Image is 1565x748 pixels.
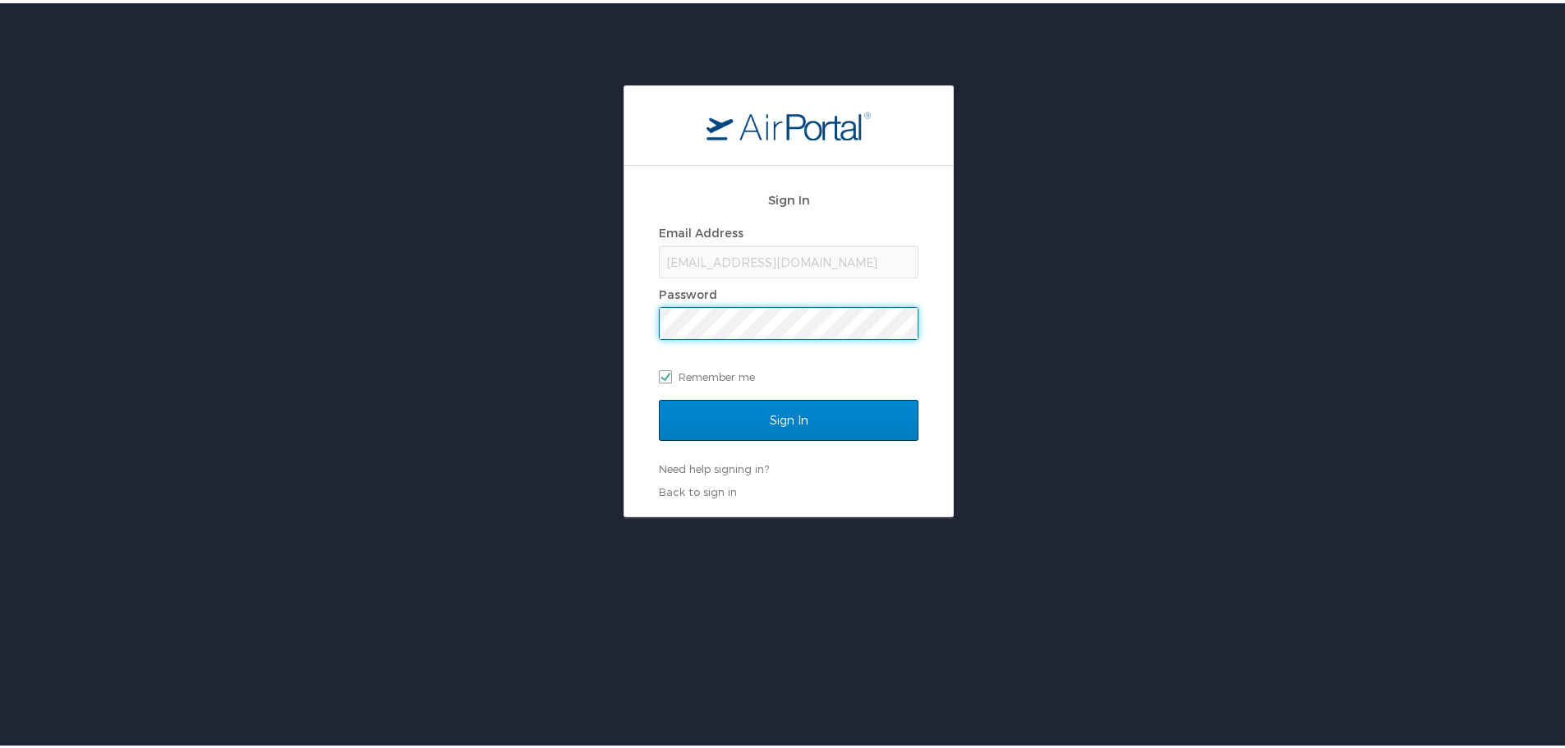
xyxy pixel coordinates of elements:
[707,108,871,137] img: logo
[659,482,737,495] a: Back to sign in
[659,223,743,236] label: Email Address
[659,397,918,438] input: Sign In
[659,284,717,298] label: Password
[659,459,769,472] a: Need help signing in?
[659,361,918,386] label: Remember me
[659,187,918,206] h2: Sign In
